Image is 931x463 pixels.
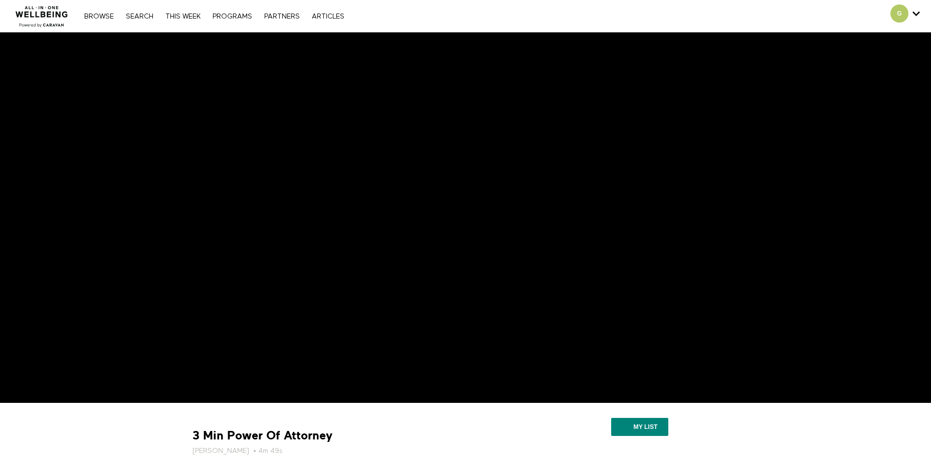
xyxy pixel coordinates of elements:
a: PARTNERS [259,13,305,20]
a: Search [121,13,158,20]
a: Browse [79,13,119,20]
h5: • 4m 49s [193,446,528,456]
a: [PERSON_NAME] [193,446,249,456]
a: THIS WEEK [160,13,206,20]
strong: 3 Min Power Of Attorney [193,428,332,443]
a: ARTICLES [307,13,349,20]
nav: Primary [79,11,349,21]
button: My list [611,418,668,436]
a: PROGRAMS [208,13,257,20]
